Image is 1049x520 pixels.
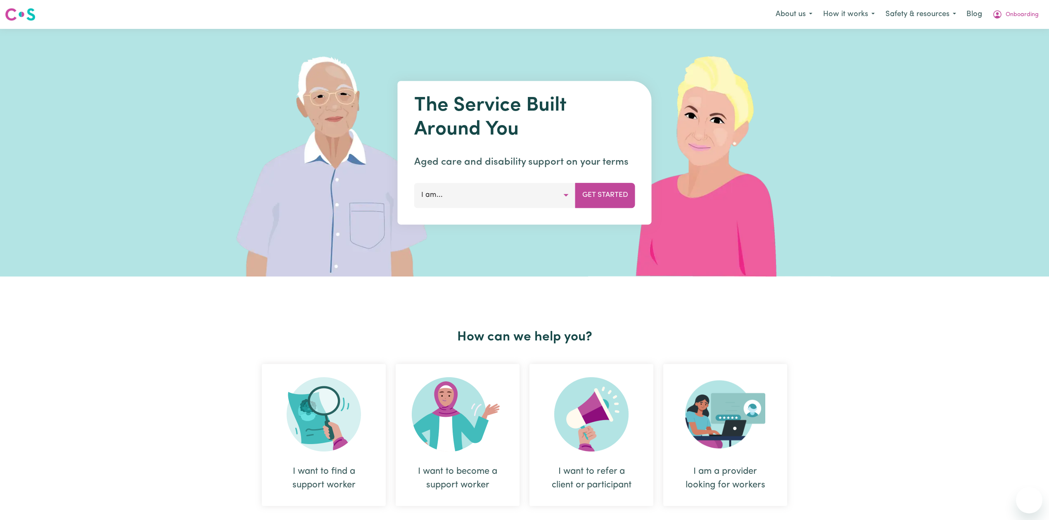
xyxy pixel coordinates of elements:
div: I am a provider looking for workers [663,364,787,506]
span: Onboarding [1006,10,1039,19]
button: How it works [818,6,880,23]
a: Blog [961,5,987,24]
button: Get Started [575,183,635,208]
p: Aged care and disability support on your terms [414,155,635,170]
button: I am... [414,183,576,208]
div: I am a provider looking for workers [683,465,767,492]
div: I want to become a support worker [415,465,500,492]
iframe: Button to launch messaging window [1016,487,1042,513]
div: I want to find a support worker [282,465,366,492]
div: I want to find a support worker [262,364,386,506]
img: Become Worker [412,377,503,451]
div: I want to refer a client or participant [549,465,634,492]
img: Provider [685,377,765,451]
button: My Account [987,6,1044,23]
img: Search [287,377,361,451]
img: Refer [554,377,629,451]
button: About us [770,6,818,23]
div: I want to refer a client or participant [529,364,653,506]
button: Safety & resources [880,6,961,23]
h2: How can we help you? [257,329,792,345]
img: Careseekers logo [5,7,36,22]
h1: The Service Built Around You [414,94,635,142]
a: Careseekers logo [5,5,36,24]
div: I want to become a support worker [396,364,520,506]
